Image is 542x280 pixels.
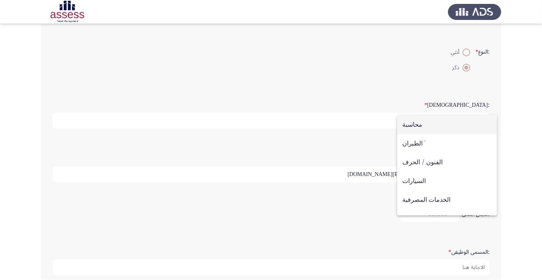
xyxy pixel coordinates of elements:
span: منظمة مدنية / اجتماعية [402,209,492,228]
span: السيارات [402,172,492,190]
span: الفنون / الحرف [402,153,492,172]
span: محاسبة [402,115,492,134]
span: الطيران ` [402,134,492,153]
span: الخدمات المصرفية [402,190,492,209]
